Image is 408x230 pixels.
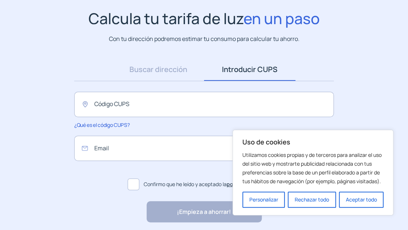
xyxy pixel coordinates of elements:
button: Rechazar todo [288,192,336,208]
span: en un paso [243,8,320,29]
p: Con tu dirección podremos estimar tu consumo para calcular tu ahorro. [109,34,299,44]
span: Confirmo que he leído y aceptado la [144,180,280,188]
a: política de privacidad [227,181,280,188]
p: Uso de cookies [242,137,384,146]
a: Buscar dirección [113,58,204,81]
p: Utilizamos cookies propias y de terceros para analizar el uso del sitio web y mostrarte publicida... [242,151,384,186]
span: ¿Qué es el código CUPS? [74,121,129,128]
div: Uso de cookies [233,130,393,215]
a: Introducir CUPS [204,58,295,81]
button: Aceptar todo [339,192,384,208]
h1: Calcula tu tarifa de luz [88,10,320,27]
button: Personalizar [242,192,285,208]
